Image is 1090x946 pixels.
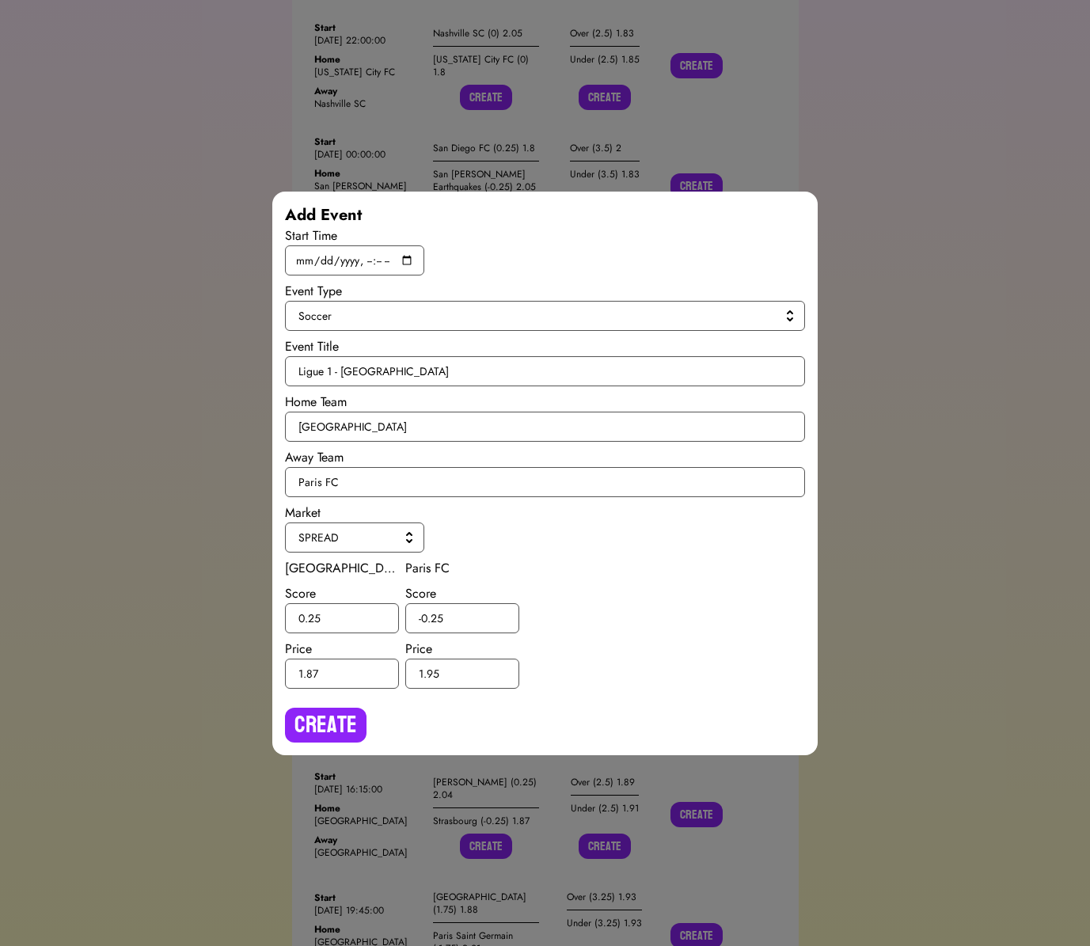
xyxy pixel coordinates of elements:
[285,448,805,467] div: Away Team
[285,204,805,226] div: Add Event
[285,282,805,301] div: Event Type
[285,393,805,412] div: Home Team
[285,708,366,743] button: Create
[285,301,805,331] button: Soccer
[285,522,424,553] button: SPREAD
[405,559,519,578] div: Paris FC
[405,584,519,603] div: Score
[298,530,404,545] span: SPREAD
[285,337,805,356] div: Event Title
[405,640,519,659] div: Price
[285,640,399,659] div: Price
[298,308,785,324] span: Soccer
[285,559,399,578] div: [GEOGRAPHIC_DATA]
[285,503,805,522] div: Market
[285,584,399,603] div: Score
[285,226,805,245] div: Start Time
